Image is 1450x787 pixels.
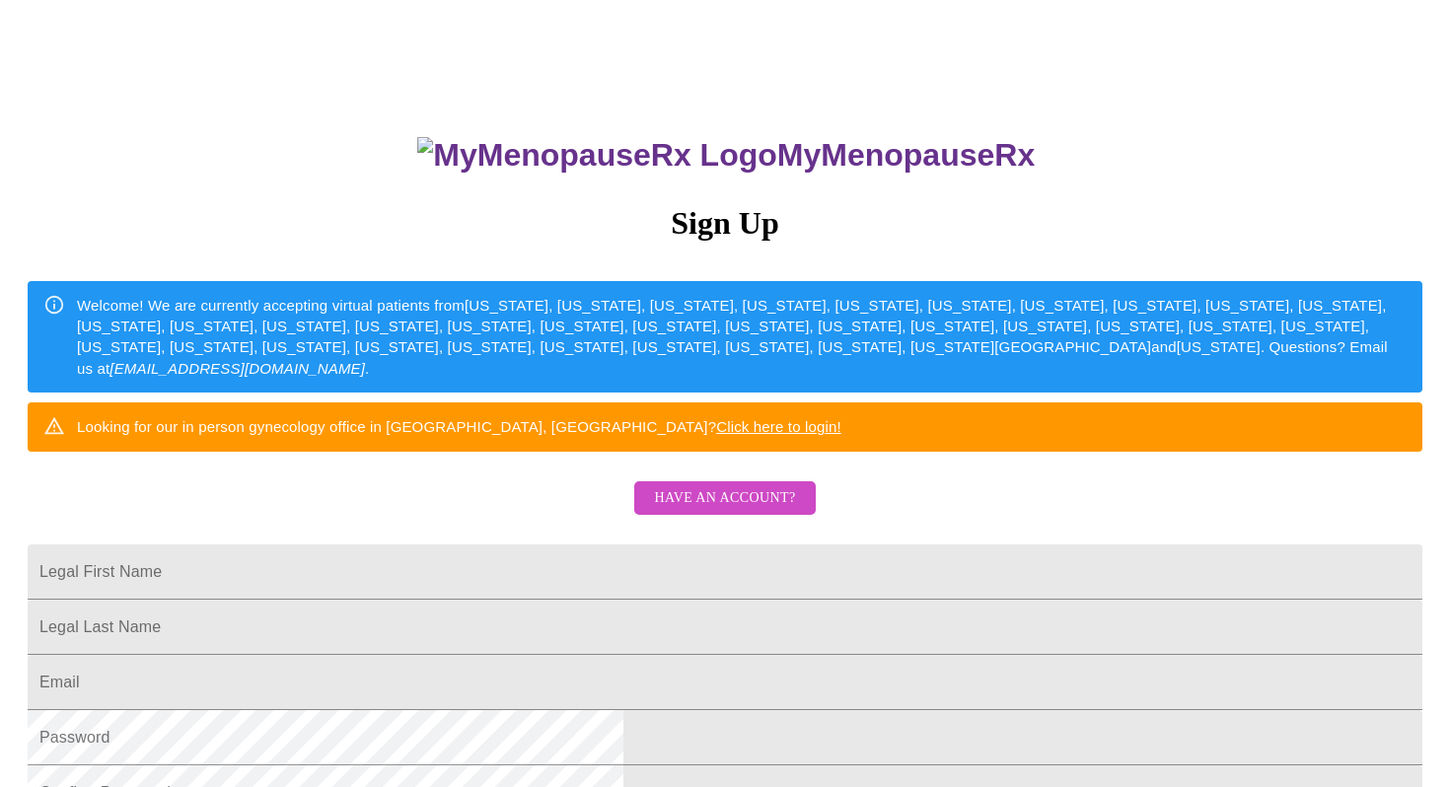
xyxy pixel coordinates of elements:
img: MyMenopauseRx Logo [417,137,776,174]
button: Have an account? [634,481,815,516]
span: Have an account? [654,486,795,511]
a: Have an account? [629,503,820,520]
div: Welcome! We are currently accepting virtual patients from [US_STATE], [US_STATE], [US_STATE], [US... [77,287,1407,388]
a: Click here to login! [716,418,841,435]
em: [EMAIL_ADDRESS][DOMAIN_NAME] [109,360,365,377]
h3: MyMenopauseRx [31,137,1423,174]
h3: Sign Up [28,205,1422,242]
div: Looking for our in person gynecology office in [GEOGRAPHIC_DATA], [GEOGRAPHIC_DATA]? [77,408,841,445]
